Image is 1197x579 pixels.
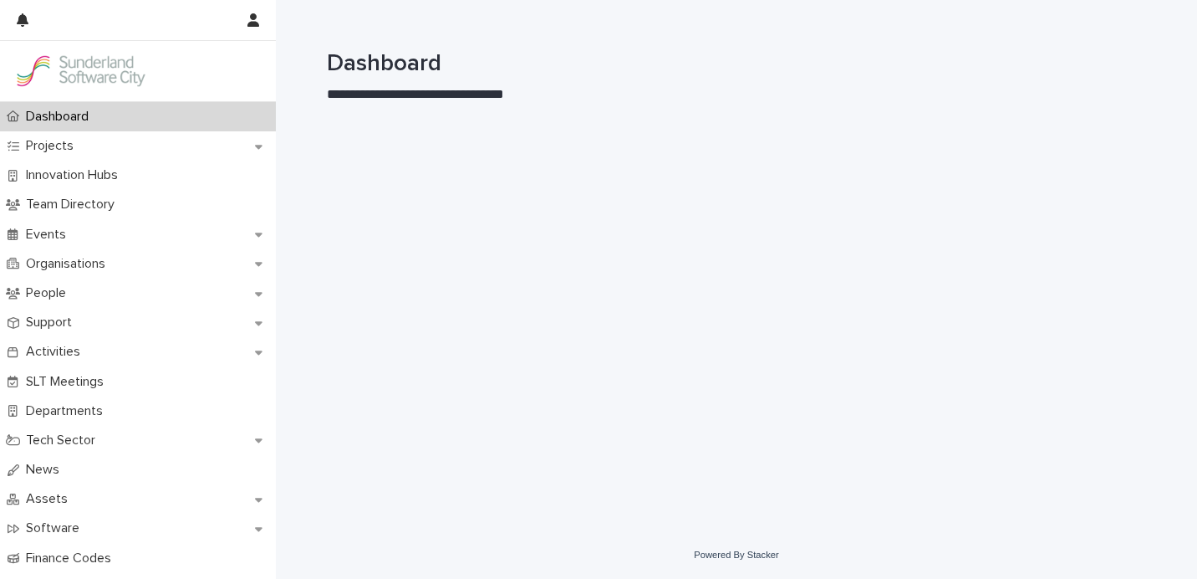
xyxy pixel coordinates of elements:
[19,344,94,360] p: Activities
[327,50,1146,79] h1: Dashboard
[19,433,109,448] p: Tech Sector
[19,109,102,125] p: Dashboard
[19,315,85,330] p: Support
[19,462,73,478] p: News
[13,54,147,88] img: Kay6KQejSz2FjblR6DWv
[19,374,117,390] p: SLT Meetings
[694,550,778,560] a: Powered By Stacker
[19,285,79,301] p: People
[19,227,79,243] p: Events
[19,256,119,272] p: Organisations
[19,403,116,419] p: Departments
[19,491,81,507] p: Assets
[19,167,131,183] p: Innovation Hubs
[19,551,125,566] p: Finance Codes
[19,197,128,213] p: Team Directory
[19,520,93,536] p: Software
[19,138,87,154] p: Projects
